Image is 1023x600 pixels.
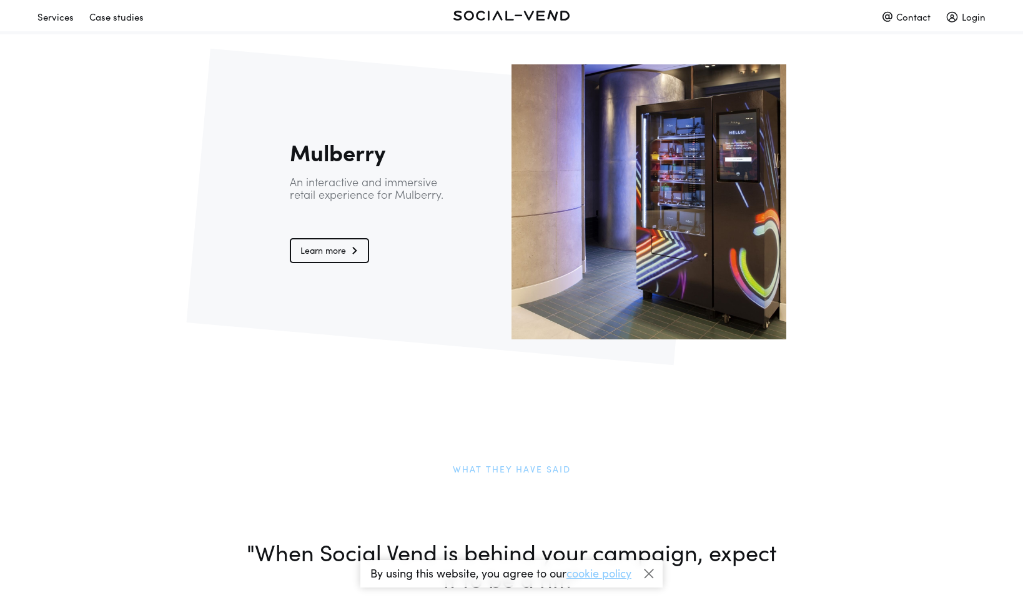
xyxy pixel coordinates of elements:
a: Case studies [89,6,159,19]
a: cookie policy [566,565,631,581]
a: Learn more [290,238,369,263]
p: An interactive and immersive retail experience for Mulberry. [290,176,458,213]
div: Case studies [89,6,144,27]
p: When Social Vend is behind your campaign, expect it to be a hit! [243,538,780,592]
p: By using this website, you agree to our [370,567,631,579]
div: Contact [882,6,931,27]
div: Login [946,6,986,27]
div: Services [37,6,74,27]
h2: Mulberry [290,141,458,163]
